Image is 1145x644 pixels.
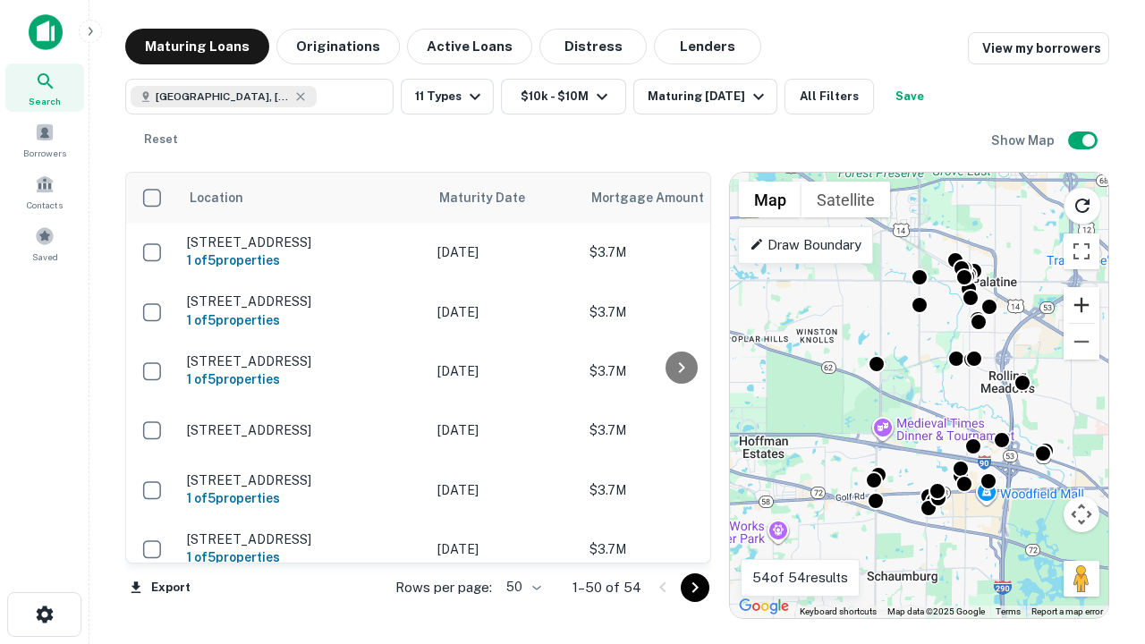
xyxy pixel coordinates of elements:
a: View my borrowers [968,32,1109,64]
p: [STREET_ADDRESS] [187,472,420,488]
span: Location [189,187,243,208]
p: [STREET_ADDRESS] [187,293,420,309]
th: Maturity Date [428,173,581,223]
button: All Filters [785,79,874,114]
h6: Show Map [991,131,1057,150]
div: 50 [499,574,544,600]
a: Terms (opens in new tab) [996,606,1021,616]
p: [DATE] [437,302,572,322]
button: Reset [132,122,190,157]
h6: 1 of 5 properties [187,547,420,567]
th: Location [178,173,428,223]
span: Maturity Date [439,187,548,208]
button: Go to next page [681,573,709,602]
button: Show satellite imagery [801,182,890,217]
span: [GEOGRAPHIC_DATA], [GEOGRAPHIC_DATA] [156,89,290,105]
button: Drag Pegman onto the map to open Street View [1064,561,1099,597]
p: [DATE] [437,242,572,262]
span: Saved [32,250,58,264]
img: capitalize-icon.png [29,14,63,50]
p: [DATE] [437,420,572,440]
div: Maturing [DATE] [648,86,769,107]
a: Contacts [5,167,84,216]
span: Borrowers [23,146,66,160]
p: [DATE] [437,480,572,500]
img: Google [734,595,793,618]
p: [STREET_ADDRESS] [187,531,420,547]
button: $10k - $10M [501,79,626,114]
h6: 1 of 5 properties [187,250,420,270]
button: Originations [276,29,400,64]
th: Mortgage Amount [581,173,777,223]
button: Distress [539,29,647,64]
h6: 1 of 5 properties [187,310,420,330]
button: Save your search to get updates of matches that match your search criteria. [881,79,938,114]
p: $3.7M [589,242,768,262]
h6: 1 of 5 properties [187,369,420,389]
button: Lenders [654,29,761,64]
p: [STREET_ADDRESS] [187,353,420,369]
h6: 1 of 5 properties [187,488,420,508]
p: $3.7M [589,539,768,559]
div: 0 0 [730,173,1108,618]
p: [DATE] [437,361,572,381]
iframe: Chat Widget [1056,444,1145,530]
a: Borrowers [5,115,84,164]
button: Zoom in [1064,287,1099,323]
p: $3.7M [589,361,768,381]
a: Report a map error [1031,606,1103,616]
button: Toggle fullscreen view [1064,233,1099,269]
button: Export [125,574,195,601]
button: Active Loans [407,29,532,64]
button: Reload search area [1064,187,1101,225]
span: Mortgage Amount [591,187,727,208]
button: Maturing [DATE] [633,79,777,114]
span: Search [29,94,61,108]
a: Saved [5,219,84,267]
p: Rows per page: [395,577,492,598]
button: 11 Types [401,79,494,114]
button: Show street map [739,182,801,217]
a: Search [5,64,84,112]
p: [STREET_ADDRESS] [187,422,420,438]
span: Contacts [27,198,63,212]
a: Open this area in Google Maps (opens a new window) [734,595,793,618]
button: Keyboard shortcuts [800,606,877,618]
p: $3.7M [589,420,768,440]
button: Maturing Loans [125,29,269,64]
p: $3.7M [589,302,768,322]
p: 1–50 of 54 [572,577,641,598]
p: $3.7M [589,480,768,500]
span: Map data ©2025 Google [887,606,985,616]
button: Zoom out [1064,324,1099,360]
p: 54 of 54 results [752,567,848,589]
p: [STREET_ADDRESS] [187,234,420,250]
p: Draw Boundary [750,234,861,256]
p: [DATE] [437,539,572,559]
